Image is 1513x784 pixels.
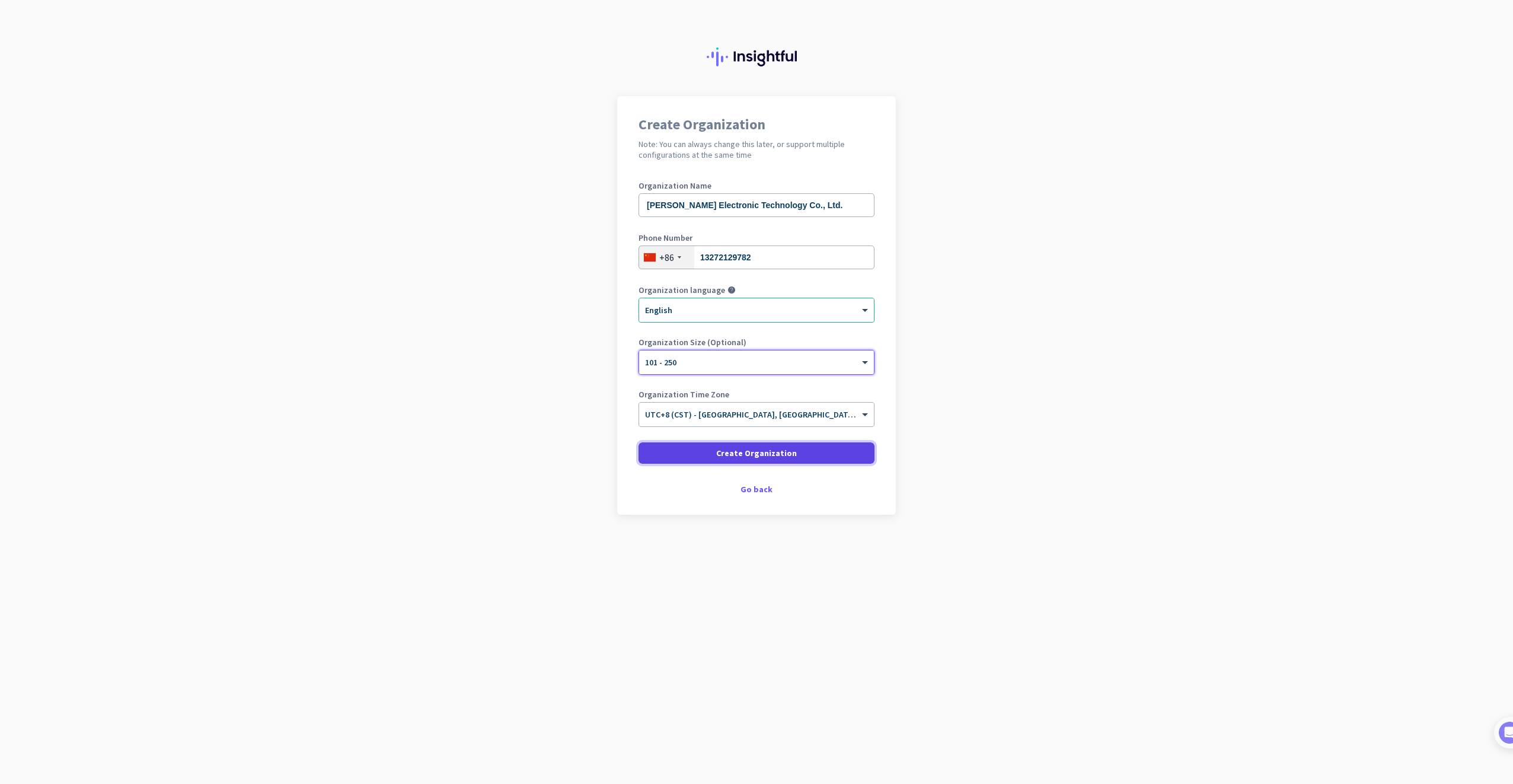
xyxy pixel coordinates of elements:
label: Organization Size (Optional) [639,338,874,346]
input: What is the name of your organization? [639,193,874,217]
input: 10 1234 5678 [639,246,874,269]
h2: Note: You can always change this later, or support multiple configurations at the same time [639,139,874,160]
span: Create Organization [716,447,797,459]
h1: Create Organization [639,117,874,132]
div: Go back [639,485,874,493]
label: Organization Name [639,181,874,190]
label: Phone Number [639,234,874,242]
img: Insightful [707,47,806,66]
div: +86 [659,251,674,263]
label: Organization Time Zone [639,390,874,399]
label: Organization language [639,286,725,294]
i: help [727,286,736,294]
button: Create Organization [639,442,874,464]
